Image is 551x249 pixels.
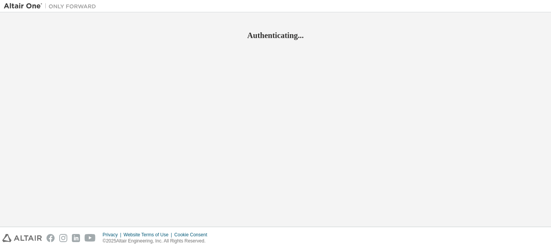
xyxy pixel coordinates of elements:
[103,238,212,244] p: © 2025 Altair Engineering, Inc. All Rights Reserved.
[123,232,174,238] div: Website Terms of Use
[103,232,123,238] div: Privacy
[2,234,42,242] img: altair_logo.svg
[47,234,55,242] img: facebook.svg
[72,234,80,242] img: linkedin.svg
[4,30,547,40] h2: Authenticating...
[85,234,96,242] img: youtube.svg
[174,232,211,238] div: Cookie Consent
[59,234,67,242] img: instagram.svg
[4,2,100,10] img: Altair One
